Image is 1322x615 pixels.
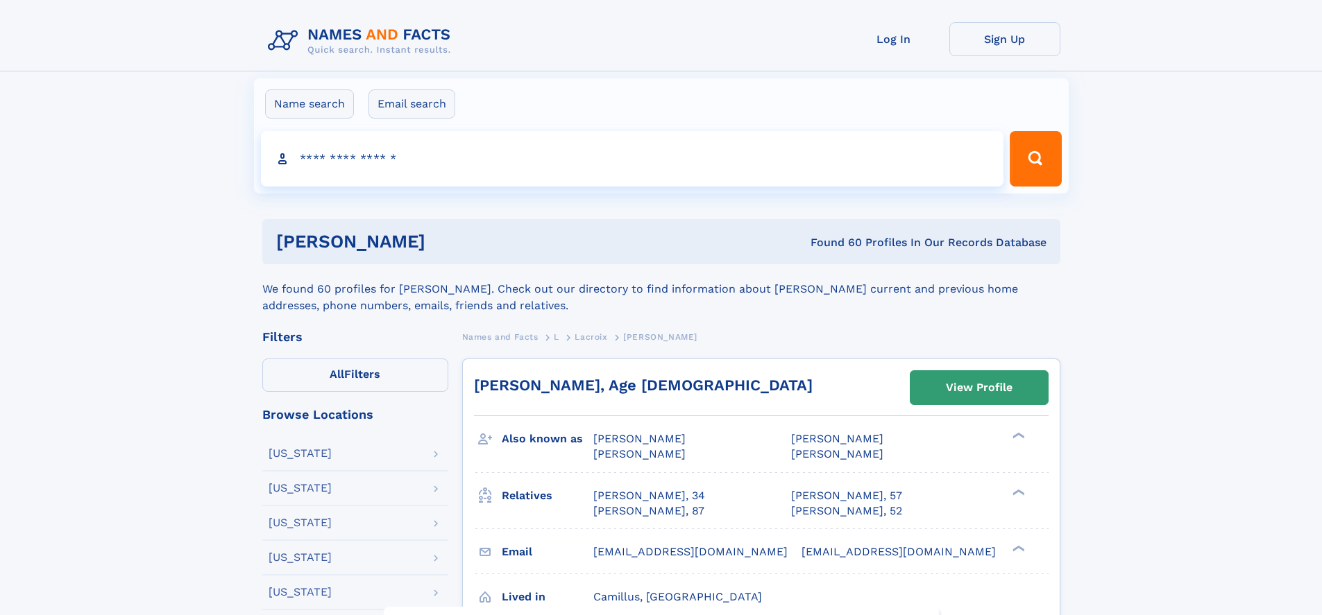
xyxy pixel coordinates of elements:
[269,587,332,598] div: [US_STATE]
[276,233,618,250] h1: [PERSON_NAME]
[791,503,902,519] a: [PERSON_NAME], 52
[1009,487,1026,496] div: ❯
[791,432,883,445] span: [PERSON_NAME]
[269,552,332,563] div: [US_STATE]
[575,332,607,342] span: Lacroix
[368,89,455,119] label: Email search
[593,432,686,445] span: [PERSON_NAME]
[593,545,788,558] span: [EMAIL_ADDRESS][DOMAIN_NAME]
[269,483,332,494] div: [US_STATE]
[462,328,539,345] a: Names and Facts
[502,427,593,451] h3: Also known as
[802,545,996,558] span: [EMAIL_ADDRESS][DOMAIN_NAME]
[502,484,593,508] h3: Relatives
[791,447,883,460] span: [PERSON_NAME]
[262,358,448,392] label: Filters
[618,235,1046,250] div: Found 60 Profiles In Our Records Database
[262,264,1060,314] div: We found 60 profiles for [PERSON_NAME]. Check out our directory to find information about [PERSON...
[946,372,1012,404] div: View Profile
[262,22,462,60] img: Logo Names and Facts
[262,331,448,343] div: Filters
[265,89,354,119] label: Name search
[554,332,559,342] span: L
[593,488,705,503] a: [PERSON_NAME], 34
[623,332,697,342] span: [PERSON_NAME]
[575,328,607,345] a: Lacroix
[269,517,332,528] div: [US_STATE]
[474,376,813,394] a: [PERSON_NAME], Age [DEMOGRAPHIC_DATA]
[1010,131,1061,187] button: Search Button
[502,585,593,609] h3: Lived in
[502,540,593,564] h3: Email
[261,131,1004,187] input: search input
[330,367,344,381] span: All
[1009,431,1026,440] div: ❯
[593,447,686,460] span: [PERSON_NAME]
[791,488,902,503] a: [PERSON_NAME], 57
[269,448,332,459] div: [US_STATE]
[1009,544,1026,553] div: ❯
[554,328,559,345] a: L
[949,22,1060,56] a: Sign Up
[262,408,448,421] div: Browse Locations
[593,503,704,519] a: [PERSON_NAME], 87
[593,590,762,603] span: Camillus, [GEOGRAPHIC_DATA]
[838,22,949,56] a: Log In
[910,371,1048,404] a: View Profile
